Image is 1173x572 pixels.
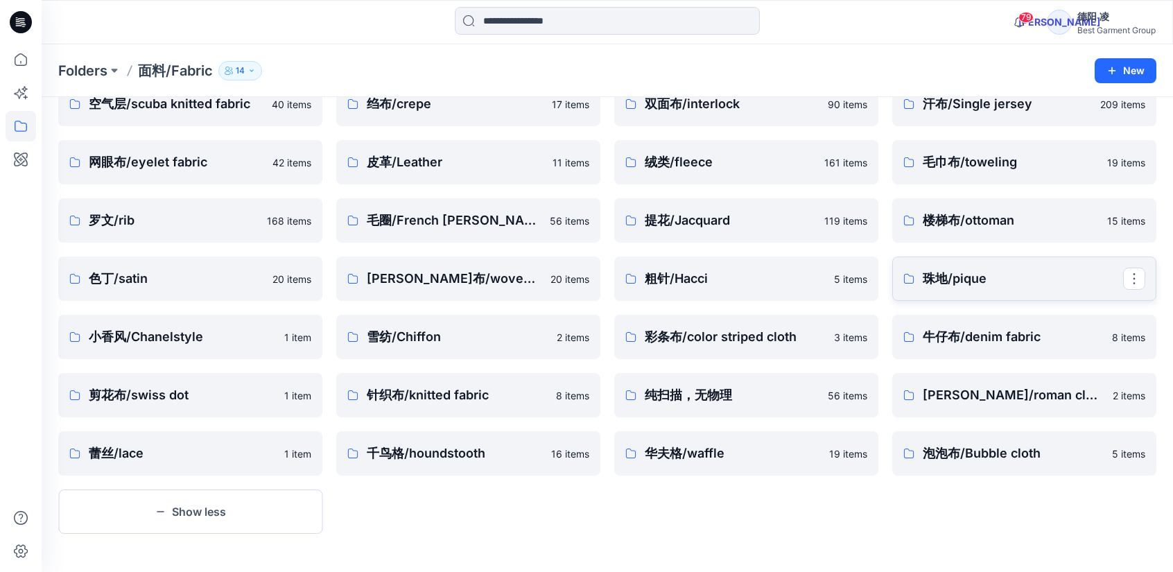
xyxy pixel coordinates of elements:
[367,385,548,405] p: 针织布/knitted fabric
[284,447,311,461] p: 1 item
[892,198,1156,243] a: 楼梯布/ottoman15 items
[284,330,311,345] p: 1 item
[645,94,819,114] p: 双面布/interlock
[367,327,548,347] p: 雪纺/Chiffon
[829,447,867,461] p: 19 items
[923,269,1123,288] p: 珠地/pique
[58,61,107,80] a: Folders
[892,140,1156,184] a: 毛巾布/toweling19 items
[828,388,867,403] p: 56 items
[645,153,816,172] p: 绒类/fleece
[892,257,1156,301] a: 珠地/pique
[923,327,1104,347] p: 牛仔布/denim fabric
[89,269,264,288] p: 色丁/satin
[923,153,1099,172] p: 毛巾布/toweling
[923,211,1099,230] p: 楼梯布/ottoman
[336,431,600,476] a: 千鸟格/houndstooth16 items
[923,444,1104,463] p: 泡泡布/Bubble cloth
[272,97,311,112] p: 40 items
[1107,214,1145,228] p: 15 items
[550,272,589,286] p: 20 items
[1112,330,1145,345] p: 8 items
[923,94,1092,114] p: 汗布/Single jersey
[1077,25,1156,35] div: Best Garment Group
[614,431,878,476] a: 华夫格/waffle19 items
[58,140,322,184] a: 网眼布/eyelet fabric42 items
[614,140,878,184] a: 绒类/fleece161 items
[336,373,600,417] a: 针织布/knitted fabric8 items
[834,330,867,345] p: 3 items
[645,211,816,230] p: 提花/Jacquard
[1100,97,1145,112] p: 209 items
[828,97,867,112] p: 90 items
[336,140,600,184] a: 皮革/Leather11 items
[267,214,311,228] p: 168 items
[645,385,819,405] p: 纯扫描，无物理
[892,315,1156,359] a: 牛仔布/denim fabric8 items
[645,444,821,463] p: 华夫格/waffle
[557,330,589,345] p: 2 items
[824,155,867,170] p: 161 items
[824,214,867,228] p: 119 items
[218,61,262,80] button: 14
[89,94,263,114] p: 空气层/scuba knitted fabric
[336,315,600,359] a: 雪纺/Chiffon2 items
[336,82,600,126] a: 绉布/crepe17 items
[58,373,322,417] a: 剪花布/swiss dot1 item
[138,61,213,80] p: 面料/Fabric
[58,198,322,243] a: 罗文/rib168 items
[236,63,245,78] p: 14
[272,155,311,170] p: 42 items
[58,489,322,534] button: Show less
[892,82,1156,126] a: 汗布/Single jersey209 items
[645,327,826,347] p: 彩条布/color striped cloth
[367,211,541,230] p: 毛圈/French [PERSON_NAME]
[272,272,311,286] p: 20 items
[1112,447,1145,461] p: 5 items
[367,269,542,288] p: [PERSON_NAME]布/woven fabric
[553,155,589,170] p: 11 items
[89,327,276,347] p: 小香风/Chanelstyle
[1077,8,1156,25] div: 德阳 凌
[552,97,589,112] p: 17 items
[58,431,322,476] a: 蕾丝/lace1 item
[614,373,878,417] a: 纯扫描，无物理56 items
[645,269,826,288] p: 粗针/Hacci
[551,447,589,461] p: 16 items
[336,257,600,301] a: [PERSON_NAME]布/woven fabric20 items
[367,94,544,114] p: 绉布/crepe
[614,257,878,301] a: 粗针/Hacci5 items
[834,272,867,286] p: 5 items
[614,315,878,359] a: 彩条布/color striped cloth3 items
[1095,58,1156,83] button: New
[58,315,322,359] a: 小香风/Chanelstyle1 item
[892,431,1156,476] a: 泡泡布/Bubble cloth5 items
[556,388,589,403] p: 8 items
[614,198,878,243] a: 提花/Jacquard119 items
[1113,388,1145,403] p: 2 items
[367,153,544,172] p: 皮革/Leather
[923,385,1104,405] p: [PERSON_NAME]/roman cloth
[58,82,322,126] a: 空气层/scuba knitted fabric40 items
[1047,10,1072,35] div: [PERSON_NAME]
[89,444,276,463] p: 蕾丝/lace
[58,257,322,301] a: 色丁/satin20 items
[89,211,259,230] p: 罗文/rib
[89,385,276,405] p: 剪花布/swiss dot
[89,153,264,172] p: 网眼布/eyelet fabric
[1018,12,1034,23] span: 79
[614,82,878,126] a: 双面布/interlock90 items
[367,444,543,463] p: 千鸟格/houndstooth
[336,198,600,243] a: 毛圈/French [PERSON_NAME]56 items
[284,388,311,403] p: 1 item
[892,373,1156,417] a: [PERSON_NAME]/roman cloth2 items
[550,214,589,228] p: 56 items
[1107,155,1145,170] p: 19 items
